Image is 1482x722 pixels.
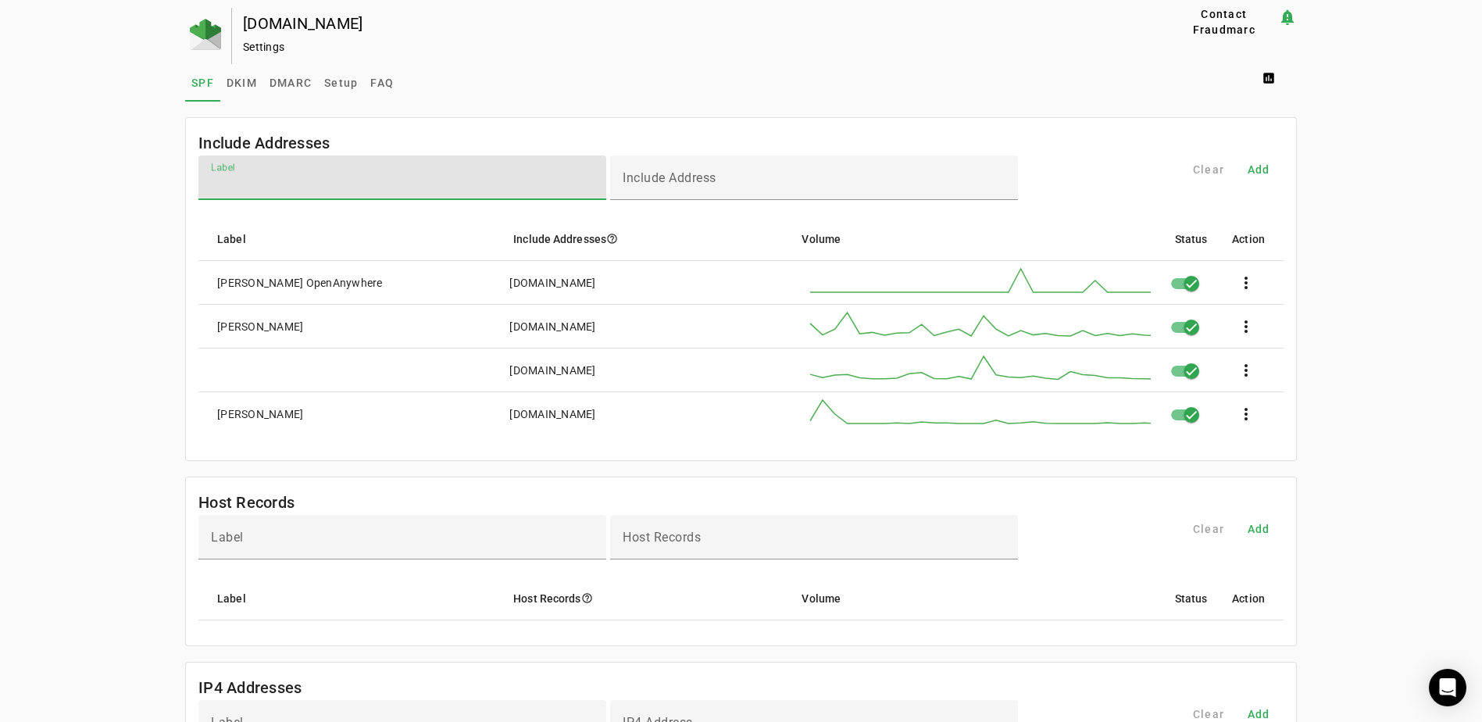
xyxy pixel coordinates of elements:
button: Add [1234,155,1284,184]
div: Settings [243,39,1120,55]
a: Setup [318,64,364,102]
span: Add [1248,521,1270,537]
div: [DOMAIN_NAME] [509,275,595,291]
i: help_outline [606,233,618,245]
button: Add [1234,515,1284,543]
span: FAQ [370,77,394,88]
img: Fraudmarc Logo [190,19,221,50]
div: [PERSON_NAME] OpenAnywhere [217,275,383,291]
mat-header-cell: Label [198,577,501,620]
div: [PERSON_NAME] [217,319,303,334]
mat-label: Label [211,162,235,173]
mat-header-cell: Status [1162,577,1220,620]
a: DKIM [220,64,263,102]
mat-header-cell: Host Records [501,577,789,620]
div: [PERSON_NAME] [217,406,303,422]
i: help_outline [581,592,593,604]
span: Setup [324,77,358,88]
mat-header-cell: Volume [789,217,1162,261]
div: Open Intercom Messenger [1429,669,1466,706]
button: Contact Fraudmarc [1170,8,1278,36]
mat-label: Include Address [623,170,716,185]
div: [DOMAIN_NAME] [509,363,595,378]
mat-icon: notification_important [1278,8,1297,27]
span: DMARC [270,77,312,88]
fm-list-table: Host Records [185,477,1297,646]
div: [DOMAIN_NAME] [243,16,1120,31]
span: DKIM [227,77,257,88]
span: Add [1248,162,1270,177]
div: [DOMAIN_NAME] [509,319,595,334]
mat-header-cell: Status [1162,217,1220,261]
fm-list-table: Include Addresses [185,117,1297,461]
div: [DOMAIN_NAME] [509,406,595,422]
span: Contact Fraudmarc [1177,6,1272,38]
span: SPF [191,77,214,88]
mat-header-cell: Action [1220,577,1284,620]
mat-header-cell: Include Addresses [501,217,789,261]
a: DMARC [263,64,318,102]
mat-header-cell: Label [198,217,501,261]
mat-label: Host Records [623,530,701,545]
mat-header-cell: Action [1220,217,1284,261]
mat-card-title: IP4 Addresses [198,675,302,700]
mat-card-title: Host Records [198,490,295,515]
a: FAQ [364,64,400,102]
mat-label: Label [211,530,244,545]
a: SPF [185,64,220,102]
mat-header-cell: Volume [789,577,1162,620]
span: Add [1248,706,1270,722]
mat-card-title: Include Addresses [198,130,330,155]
